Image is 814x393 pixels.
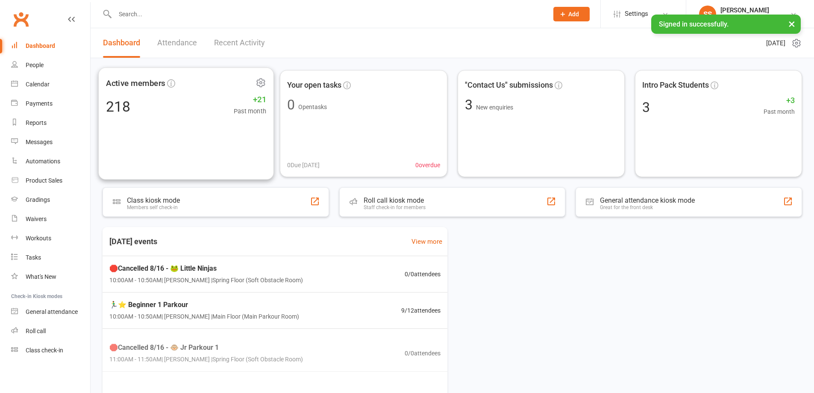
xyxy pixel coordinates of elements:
div: Dashboard [26,42,55,49]
a: Dashboard [103,28,140,58]
span: Past month [234,106,267,116]
div: Product Sales [26,177,62,184]
span: 🏃‍♂️⭐ Beginner 1 Parkour [109,299,299,310]
div: General attendance kiosk mode [600,196,695,204]
a: Dashboard [11,36,90,56]
a: Reports [11,113,90,133]
div: What's New [26,273,56,280]
span: Past month [764,107,795,116]
a: Tasks [11,248,90,267]
a: Roll call [11,322,90,341]
span: Signed in successfully. [659,20,729,28]
span: [DATE] [766,38,785,48]
div: Members self check-in [127,204,180,210]
span: 10:00AM - 10:50AM | [PERSON_NAME] | Spring Floor (Soft Obstacle Room) [109,275,303,285]
a: People [11,56,90,75]
h3: [DATE] events [103,234,164,249]
div: [PERSON_NAME] [720,6,785,14]
div: Staff check-in for members [364,204,426,210]
input: Search... [112,8,542,20]
a: What's New [11,267,90,287]
div: Messages [26,139,53,145]
div: Tasks [26,254,41,261]
span: 11:00AM - 11:50AM | [PERSON_NAME] | Spring Floor (Soft Obstacle Room) [109,355,303,364]
div: Great for the front desk [600,204,695,210]
a: General attendance kiosk mode [11,302,90,322]
div: Roll call kiosk mode [364,196,426,204]
span: 0 / 0 attendees [405,349,441,358]
div: Workouts [26,235,51,242]
a: Workouts [11,229,90,248]
div: Reports [26,119,47,126]
span: 9 / 12 attendees [401,306,441,315]
span: 0 Due [DATE] [287,160,320,170]
a: Automations [11,152,90,171]
span: 0 overdue [415,160,440,170]
span: Settings [625,4,648,24]
div: SS [699,6,716,23]
span: Active members [106,77,165,89]
span: 10:00AM - 10:50AM | [PERSON_NAME] | Main Floor (Main Parkour Room) [109,312,299,321]
a: Class kiosk mode [11,341,90,360]
span: New enquiries [476,104,513,111]
a: Payments [11,94,90,113]
span: +21 [234,93,267,106]
a: Recent Activity [214,28,265,58]
span: 0 / 0 attendees [405,269,441,279]
div: The Movement Park LLC [720,14,785,22]
div: Gradings [26,196,50,203]
span: +3 [764,95,795,107]
a: Attendance [157,28,197,58]
span: Open tasks [298,103,327,110]
div: Waivers [26,216,47,222]
div: 218 [106,99,130,114]
div: Calendar [26,81,50,88]
button: × [784,15,799,33]
a: Calendar [11,75,90,94]
button: Add [553,7,590,21]
a: Gradings [11,190,90,210]
a: Clubworx [10,9,32,30]
span: "Contact Us" submissions [465,79,553,92]
span: Add [568,11,579,18]
div: People [26,62,44,68]
div: Payments [26,100,53,107]
span: 🛑Cancelled 8/16 - 🐸 Little Ninjas [109,263,303,274]
div: 0 [287,98,295,112]
span: Intro Pack Students [642,79,709,92]
div: Class check-in [26,347,63,354]
a: Product Sales [11,171,90,190]
span: Your open tasks [287,79,341,92]
div: 3 [642,100,650,114]
span: 3 [465,97,476,113]
span: 🛑Cancelled 8/16 - 🐵 Jr Parkour 1 [109,342,303,353]
div: Roll call [26,328,46,334]
div: Automations [26,158,60,165]
div: General attendance [26,308,78,315]
a: Waivers [11,210,90,229]
a: Messages [11,133,90,152]
div: Class kiosk mode [127,196,180,204]
a: View more [411,236,442,247]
